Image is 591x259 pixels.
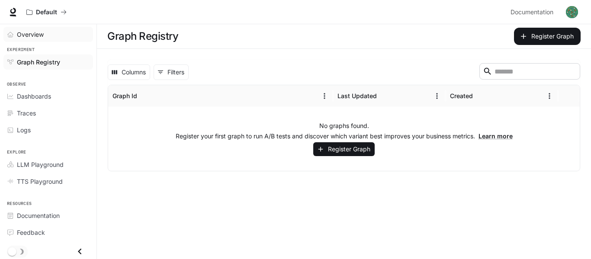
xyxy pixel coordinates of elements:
[563,3,581,21] button: User avatar
[318,90,331,102] button: Menu
[3,208,93,223] a: Documentation
[479,63,580,81] div: Search
[319,122,369,130] p: No graphs found.
[3,54,93,70] a: Graph Registry
[378,90,391,102] button: Sort
[3,27,93,42] a: Overview
[511,7,553,18] span: Documentation
[17,58,60,67] span: Graph Registry
[479,132,513,140] a: Learn more
[543,90,556,102] button: Menu
[313,142,375,157] button: Register Graph
[17,125,31,134] span: Logs
[430,90,443,102] button: Menu
[17,160,64,169] span: LLM Playground
[107,28,178,45] h1: Graph Registry
[176,132,513,141] p: Register your first graph to run A/B tests and discover which variant best improves your business...
[36,9,57,16] p: Default
[507,3,560,21] a: Documentation
[17,109,36,118] span: Traces
[154,64,189,80] button: Show filters
[112,92,137,99] div: Graph Id
[108,64,150,80] button: Select columns
[17,211,60,220] span: Documentation
[17,177,63,186] span: TTS Playground
[3,225,93,240] a: Feedback
[450,92,473,99] div: Created
[566,6,578,18] img: User avatar
[8,246,16,256] span: Dark mode toggle
[3,174,93,189] a: TTS Playground
[3,106,93,121] a: Traces
[17,92,51,101] span: Dashboards
[17,30,44,39] span: Overview
[22,3,71,21] button: All workspaces
[138,90,151,102] button: Sort
[3,157,93,172] a: LLM Playground
[514,28,581,45] button: Register Graph
[17,228,45,237] span: Feedback
[337,92,377,99] div: Last Updated
[3,122,93,137] a: Logs
[474,90,487,102] button: Sort
[3,89,93,104] a: Dashboards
